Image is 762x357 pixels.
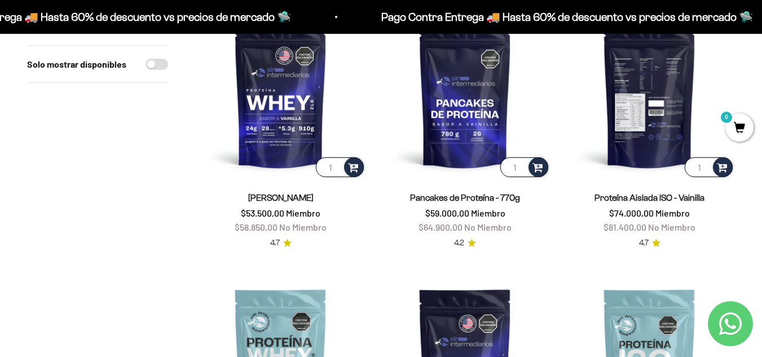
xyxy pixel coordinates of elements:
span: $59.000,00 [425,208,469,218]
a: 4.74.7 de 5.0 estrellas [270,237,292,249]
span: $53.500,00 [241,208,284,218]
img: Proteína Aislada ISO - Vainilla [564,8,735,179]
a: Pancakes de Proteína - 770g [410,193,520,202]
p: Pago Contra Entrega 🚚 Hasta 60% de descuento vs precios de mercado 🛸 [375,8,747,26]
span: 4.7 [639,237,649,249]
span: Miembro [286,208,320,218]
label: Solo mostrar disponibles [27,57,126,72]
a: [PERSON_NAME] [248,193,314,202]
span: No Miembro [648,222,695,232]
a: 0 [725,122,754,135]
a: 4.74.7 de 5.0 estrellas [639,237,660,249]
span: 4.2 [454,237,464,249]
span: No Miembro [464,222,512,232]
span: Miembro [471,208,505,218]
mark: 0 [720,111,733,124]
span: No Miembro [279,222,327,232]
span: Miembro [655,208,690,218]
span: $74.000,00 [609,208,654,218]
span: $81.400,00 [604,222,646,232]
span: $64.900,00 [419,222,463,232]
span: $58.850,00 [235,222,278,232]
a: 4.24.2 de 5.0 estrellas [454,237,476,249]
a: Proteína Aislada ISO - Vainilla [594,193,704,202]
span: 4.7 [270,237,280,249]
